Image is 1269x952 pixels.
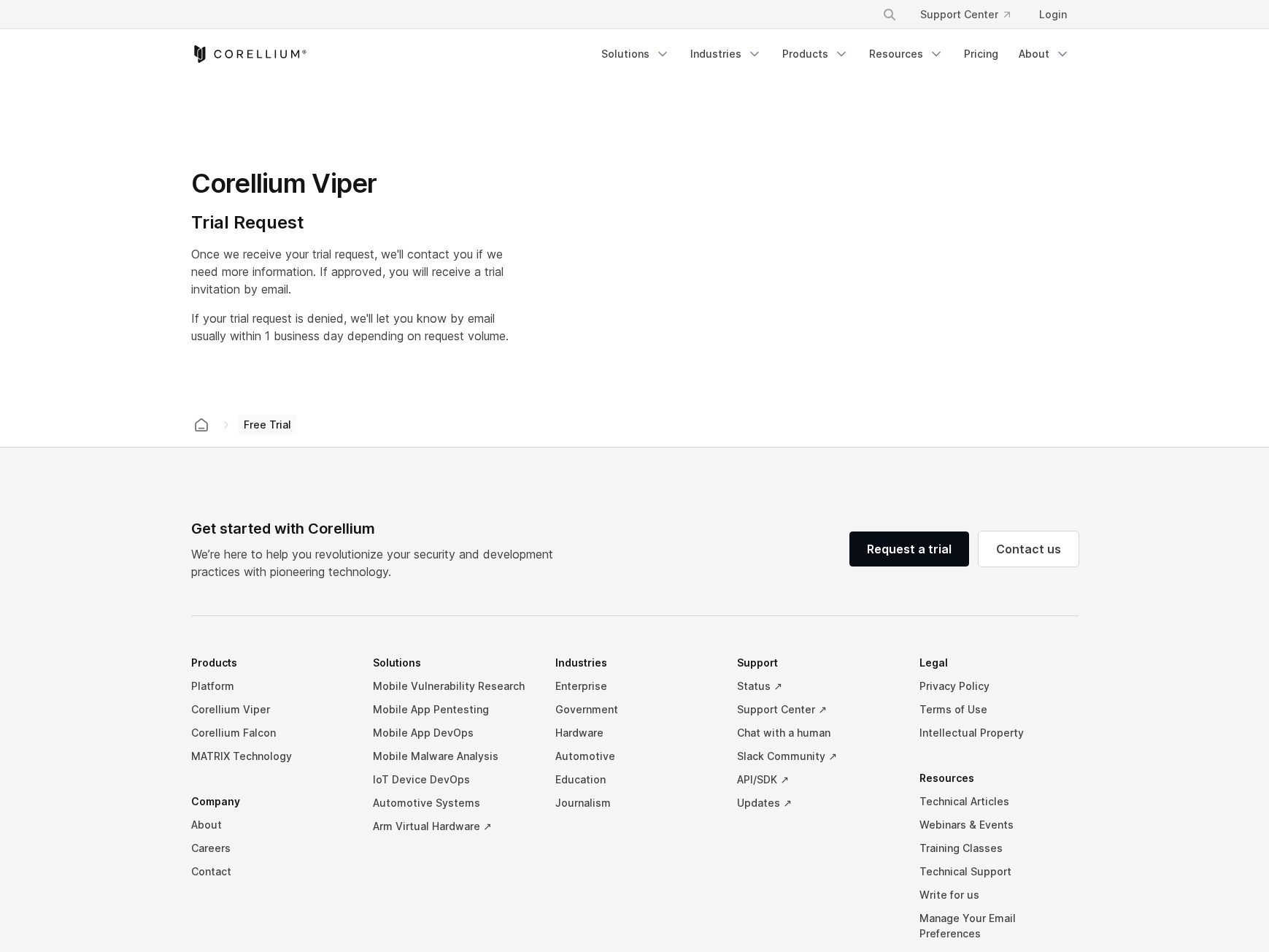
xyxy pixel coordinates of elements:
a: Updates ↗ [737,791,896,815]
a: Support Center ↗ [737,698,896,721]
a: Training Classes [919,837,1079,860]
a: Mobile Vulnerability Research [373,675,532,698]
a: Journalism [555,791,714,815]
a: Pricing [955,41,1007,67]
a: Technical Support [919,860,1079,883]
a: Privacy Policy [919,675,1079,698]
a: Status ↗ [737,675,896,698]
button: Search [876,1,903,28]
a: Write for us [919,883,1079,907]
a: Arm Virtual Hardware ↗ [373,815,532,838]
a: Mobile App Pentesting [373,698,532,721]
a: Mobile App DevOps [373,721,532,745]
span: If your trial request is denied, we'll let you know by email usually within 1 business day depend... [191,311,509,343]
a: Manage Your Email Preferences [919,907,1079,945]
div: Get started with Corellium [191,518,565,540]
a: About [1010,41,1079,67]
a: Corellium Falcon [191,721,350,745]
a: Chat with a human [737,721,896,745]
a: Solutions [593,41,679,67]
div: Navigation Menu [593,41,1079,67]
a: Platform [191,675,350,698]
a: API/SDK ↗ [737,768,896,791]
a: Products [774,41,857,67]
a: Automotive [555,745,714,768]
a: Contact [191,860,350,883]
a: Enterprise [555,675,714,698]
a: Support Center [909,1,1022,28]
a: Intellectual Property [919,721,1079,745]
p: We’re here to help you revolutionize your security and development practices with pioneering tech... [191,545,565,580]
span: Free Trial [238,415,297,435]
h1: Corellium Viper [191,167,509,200]
a: About [191,813,350,837]
a: IoT Device DevOps [373,768,532,791]
a: Contact us [979,531,1079,567]
a: Careers [191,837,350,860]
a: Webinars & Events [919,813,1079,837]
a: Technical Articles [919,790,1079,813]
a: Corellium Home [191,45,307,63]
a: Request a trial [849,531,969,567]
a: Education [555,768,714,791]
a: Industries [682,41,771,67]
a: Mobile Malware Analysis [373,745,532,768]
a: Corellium Viper [191,698,350,721]
a: Resources [860,41,952,67]
div: Navigation Menu [865,1,1079,28]
a: Automotive Systems [373,791,532,815]
a: Corellium home [188,415,215,435]
a: MATRIX Technology [191,745,350,768]
a: Hardware [555,721,714,745]
a: Government [555,698,714,721]
a: Terms of Use [919,698,1079,721]
a: Slack Community ↗ [737,745,896,768]
h4: Trial Request [191,212,509,234]
a: Login [1027,1,1079,28]
span: Once we receive your trial request, we'll contact you if we need more information. If approved, y... [191,247,504,296]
